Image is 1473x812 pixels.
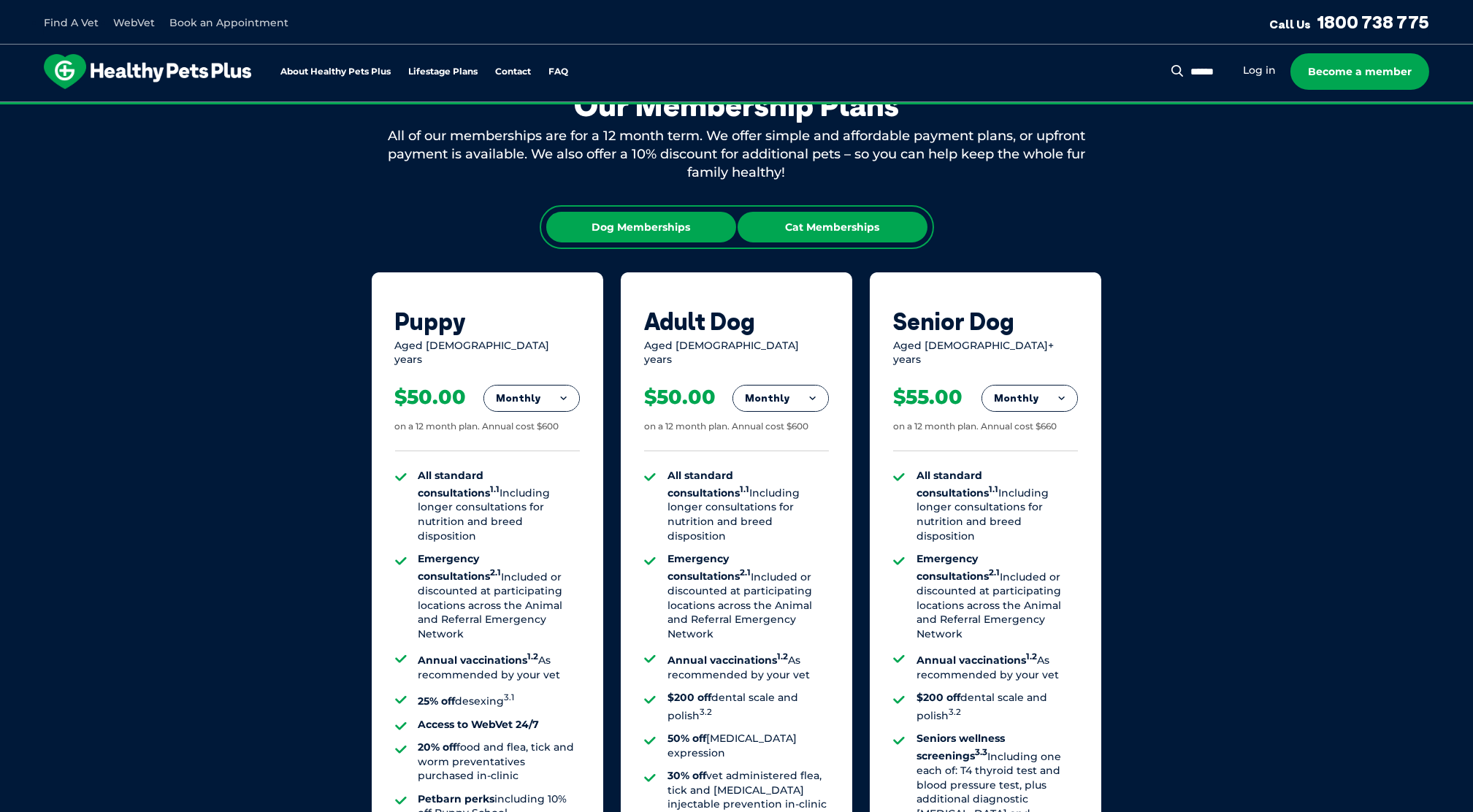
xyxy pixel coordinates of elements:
strong: 30% off [667,769,706,782]
sup: 2.1 [989,568,1000,578]
li: desexing [418,691,580,708]
strong: $200 off [917,691,960,704]
sup: 1.1 [491,484,500,494]
strong: 20% off [418,740,457,754]
a: About Healthy Pets Plus [280,67,391,77]
li: dental scale and polish [667,691,829,723]
li: Included or discounted at participating locations across the Animal and Referral Emergency Network [917,552,1078,641]
div: $50.00 [644,385,716,410]
button: Monthly [484,386,579,412]
a: FAQ [548,67,568,77]
strong: $200 off [667,691,711,704]
li: As recommended by your vet [667,650,829,682]
a: Log in [1243,64,1276,77]
strong: All standard consultations [667,469,749,499]
li: vet administered flea, tick and [MEDICAL_DATA] injectable prevention in-clinic [667,769,829,812]
div: on a 12 month plan. Annual cost $600 [644,421,808,433]
a: Become a member [1290,53,1429,90]
sup: 1.2 [777,651,788,662]
div: Aged [DEMOGRAPHIC_DATA] years [395,339,580,367]
img: hpp-logo [44,54,251,89]
strong: Seniors wellness screenings [917,732,1005,762]
li: food and flea, tick and worm preventatives purchased in-clinic [418,740,580,784]
sup: 3.1 [505,692,515,702]
sup: 1.2 [1026,651,1037,662]
span: Call Us [1269,17,1311,31]
strong: All standard consultations [917,469,998,499]
div: Aged [DEMOGRAPHIC_DATA] years [644,339,829,367]
li: Included or discounted at participating locations across the Animal and Referral Emergency Network [667,552,829,641]
a: Call Us1800 738 775 [1269,11,1429,33]
a: WebVet [113,16,155,29]
button: Search [1168,64,1187,78]
a: Lifestage Plans [408,67,478,77]
div: All of our memberships are for a 12 month term. We offer simple and affordable payment plans, or ... [372,127,1102,183]
a: Contact [495,67,531,77]
strong: Access to WebVet 24/7 [418,718,540,731]
strong: Petbarn perks [418,792,495,805]
strong: All standard consultations [418,469,500,499]
sup: 3.3 [975,748,987,758]
sup: 1.2 [528,651,539,662]
strong: Annual vaccinations [917,654,1037,667]
li: [MEDICAL_DATA] expression [667,732,829,760]
li: dental scale and polish [917,691,1078,723]
div: Adult Dog [644,307,829,335]
li: Including longer consultations for nutrition and breed disposition [418,469,580,544]
strong: Annual vaccinations [418,654,539,667]
a: Find A Vet [44,16,99,29]
div: $50.00 [395,385,467,410]
div: $55.00 [893,385,963,410]
li: Included or discounted at participating locations across the Animal and Referral Emergency Network [418,552,580,641]
li: Including longer consultations for nutrition and breed disposition [667,469,829,544]
strong: Emergency consultations [917,552,1000,583]
strong: Annual vaccinations [667,654,788,667]
div: Dog Memberships [546,212,736,242]
sup: 1.1 [740,484,749,494]
strong: 50% off [667,732,706,745]
button: Monthly [733,386,828,412]
sup: 3.2 [700,707,712,717]
strong: 25% off [418,694,456,708]
div: Aged [DEMOGRAPHIC_DATA]+ years [893,339,1078,367]
div: Senior Dog [893,307,1078,335]
div: Cat Memberships [738,212,927,242]
div: Our Membership Plans [372,87,1102,123]
li: Including longer consultations for nutrition and breed disposition [917,469,1078,544]
sup: 2.1 [491,568,502,578]
div: on a 12 month plan. Annual cost $600 [395,421,559,433]
span: Proactive, preventative wellness program designed to keep your pet healthier and happier for longer [464,102,1009,115]
button: Monthly [982,386,1077,412]
div: on a 12 month plan. Annual cost $660 [893,421,1057,433]
sup: 1.1 [989,484,998,494]
strong: Emergency consultations [667,552,751,583]
li: As recommended by your vet [917,650,1078,682]
div: Puppy [395,307,580,335]
strong: Emergency consultations [418,552,502,583]
li: As recommended by your vet [418,650,580,682]
sup: 2.1 [740,568,751,578]
sup: 3.2 [949,707,961,717]
a: Book an Appointment [169,16,288,29]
